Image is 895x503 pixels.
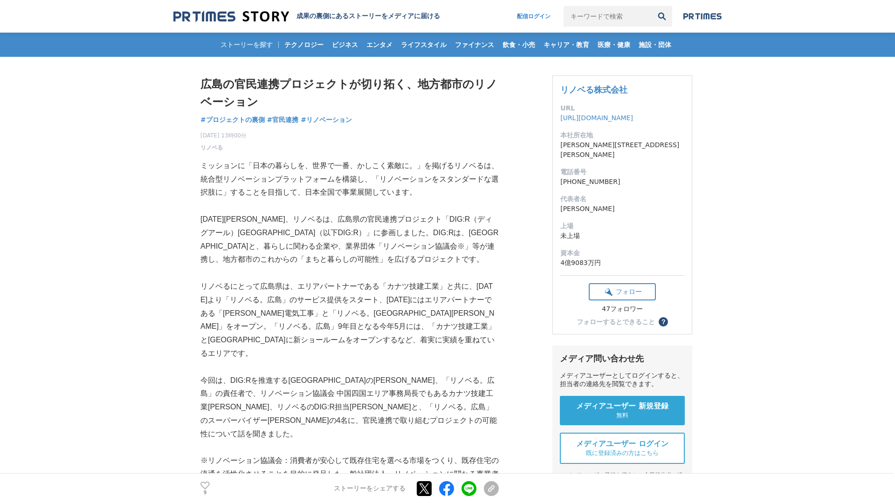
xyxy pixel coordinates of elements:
a: リノベる株式会社 [560,85,627,95]
span: #リノベーション [301,116,352,124]
dt: 本社所在地 [560,130,684,140]
span: #官民連携 [267,116,299,124]
div: メディア問い合わせ先 [560,353,685,364]
button: フォロー [589,283,656,300]
a: メディアユーザー ログイン 既に登録済みの方はこちら [560,433,685,464]
dd: 4億9083万円 [560,258,684,268]
a: 成果の裏側にあるストーリーをメディアに届ける 成果の裏側にあるストーリーをメディアに届ける [173,10,440,23]
span: キャリア・教育 [540,41,593,49]
span: ファイナンス [451,41,498,49]
dd: 未上場 [560,231,684,241]
span: 医療・健康 [594,41,634,49]
a: テクノロジー [281,33,327,57]
a: エンタメ [363,33,396,57]
div: フォローするとできること [577,319,655,325]
a: 施設・団体 [635,33,675,57]
dt: URL [560,103,684,113]
dt: 電話番号 [560,167,684,177]
dd: [PHONE_NUMBER] [560,177,684,187]
img: 成果の裏側にあるストーリーをメディアに届ける [173,10,289,23]
img: prtimes [683,13,722,20]
a: ビジネス [328,33,362,57]
a: 医療・健康 [594,33,634,57]
span: #プロジェクトの裏側 [200,116,265,124]
dd: [PERSON_NAME] [560,204,684,214]
p: 今回は、DIG:Rを推進する[GEOGRAPHIC_DATA]の[PERSON_NAME]、「リノベる。広島」の責任者で、リノベーション協議会 中国四国エリア事務局長でもあるカナツ技建工業[PE... [200,374,499,441]
div: 47フォロワー [589,305,656,313]
span: ？ [660,319,667,325]
p: ストーリーをシェアする [334,484,406,493]
span: 飲食・小売 [499,41,539,49]
span: ライフスタイル [397,41,450,49]
p: ※リノベーション協議会：消費者が安心して既存住宅を選べる市場をつくり、既存住宅の流通を活性化させることを目的に発足した一般社団法人。リノベーションに関わる事業者737社（カナツ技建工業とリノベる... [200,454,499,494]
a: 飲食・小売 [499,33,539,57]
a: キャリア・教育 [540,33,593,57]
button: ？ [659,317,668,326]
h1: 広島の官民連携プロジェクトが切り拓く、地方都市のリノベーション [200,75,499,111]
dt: 代表者名 [560,194,684,204]
p: 9 [200,490,210,495]
dt: 上場 [560,221,684,231]
p: リノベるにとって広島県は、エリアパートナーである「カナツ技建工業」と共に、[DATE]より「リノベる。広島」のサービス提供をスタート、[DATE]にはエリアパートナーである「[PERSON_NA... [200,280,499,360]
input: キーワードで検索 [564,6,652,27]
a: [URL][DOMAIN_NAME] [560,114,633,122]
a: #官民連携 [267,115,299,125]
div: メディアユーザーとしてログインすると、担当者の連絡先を閲覧できます。 [560,372,685,388]
span: メディアユーザー ログイン [576,439,668,449]
span: 既に登録済みの方はこちら [586,449,659,457]
a: ライフスタイル [397,33,450,57]
span: メディアユーザー 新規登録 [576,401,668,411]
dd: [PERSON_NAME][STREET_ADDRESS][PERSON_NAME] [560,140,684,160]
span: 無料 [616,411,628,420]
dt: 資本金 [560,248,684,258]
a: #リノベーション [301,115,352,125]
span: エンタメ [363,41,396,49]
a: 配信ログイン [508,6,560,27]
span: ビジネス [328,41,362,49]
a: リノベる [200,143,223,152]
a: メディアユーザー 新規登録 無料 [560,396,685,425]
a: #プロジェクトの裏側 [200,115,265,125]
a: ファイナンス [451,33,498,57]
p: [DATE][PERSON_NAME]、リノベるは、広島県の官民連携プロジェクト「DIG:R（ディグアール）[GEOGRAPHIC_DATA]（以下DIG:R）」に参画しました。DIG:Rは、[... [200,213,499,266]
span: [DATE] 13時00分 [200,131,247,140]
span: 施設・団体 [635,41,675,49]
h2: 成果の裏側にあるストーリーをメディアに届ける [296,12,440,20]
p: ミッションに「日本の暮らしを、世界で一番、かしこく素敵に。」を掲げるリノベるは、統合型リノベーションプラットフォームを構築し、「リノベーションをスタンダードな選択肢に」することを目指して、日本全... [200,159,499,199]
button: 検索 [652,6,672,27]
span: テクノロジー [281,41,327,49]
